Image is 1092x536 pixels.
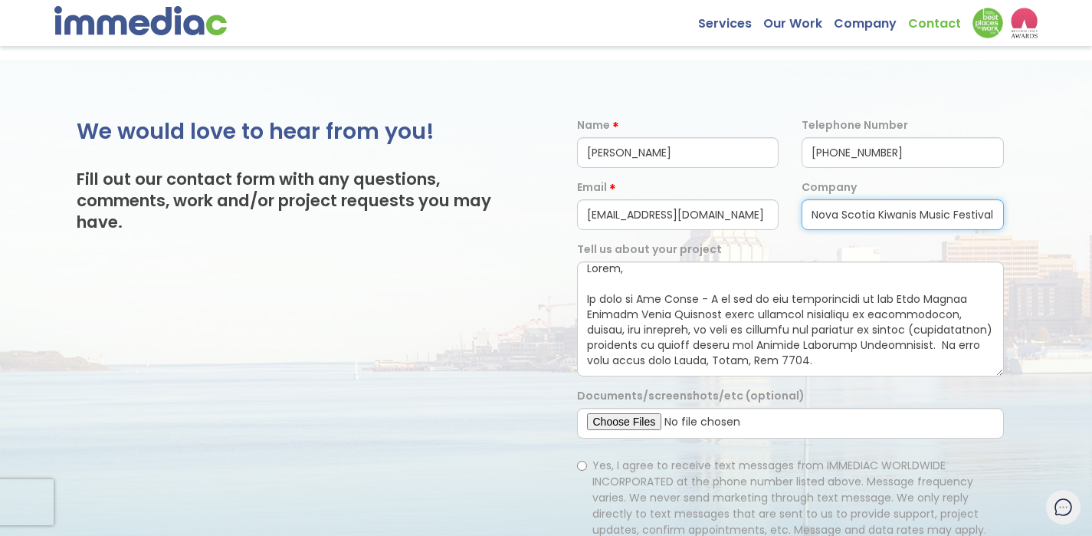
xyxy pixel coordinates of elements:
a: Our Work [763,8,834,31]
label: Email [577,179,607,196]
a: Company [834,8,908,31]
img: Down [972,8,1003,38]
label: Name [577,117,610,133]
a: Contact [908,8,972,31]
img: immediac [54,6,227,35]
a: Services [698,8,763,31]
label: Documents/screenshots/etc (optional) [577,388,805,404]
h3: Fill out our contact form with any questions, comments, work and/or project requests you may have. [77,169,516,232]
label: Tell us about your project [577,242,722,258]
label: Telephone Number [802,117,908,133]
h2: We would love to hear from you! [77,117,516,146]
input: Yes, I agree to receive text messages from IMMEDIAC WORLDWIDE INCORPORATED at the phone number li... [577,461,587,471]
img: logo2_wea_nobg.webp [1011,8,1038,38]
label: Company [802,179,857,196]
